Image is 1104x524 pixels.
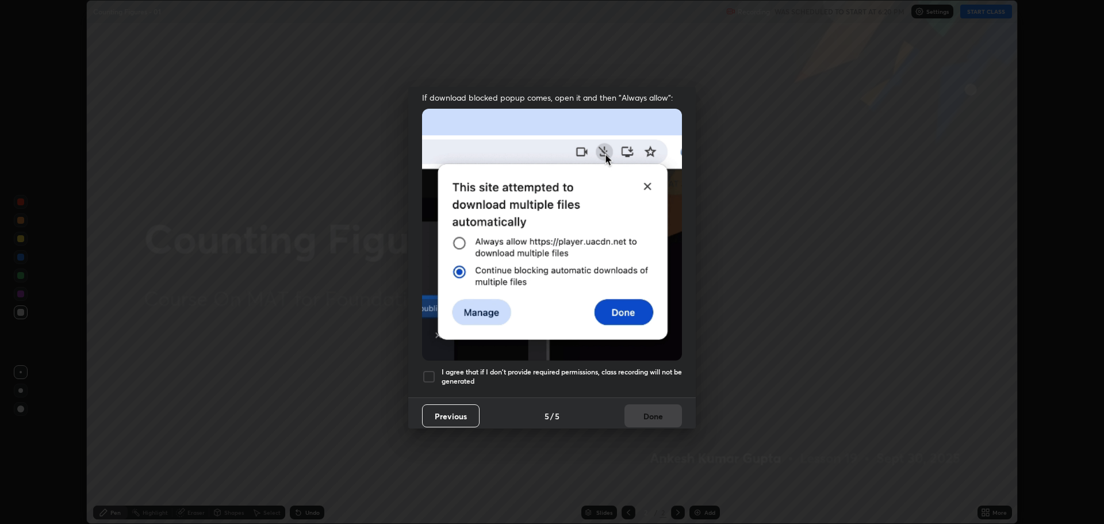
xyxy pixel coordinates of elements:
[545,410,549,422] h4: 5
[422,109,682,360] img: downloads-permission-blocked.gif
[550,410,554,422] h4: /
[442,368,682,385] h5: I agree that if I don't provide required permissions, class recording will not be generated
[422,404,480,427] button: Previous
[555,410,559,422] h4: 5
[422,92,682,103] span: If download blocked popup comes, open it and then "Always allow":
